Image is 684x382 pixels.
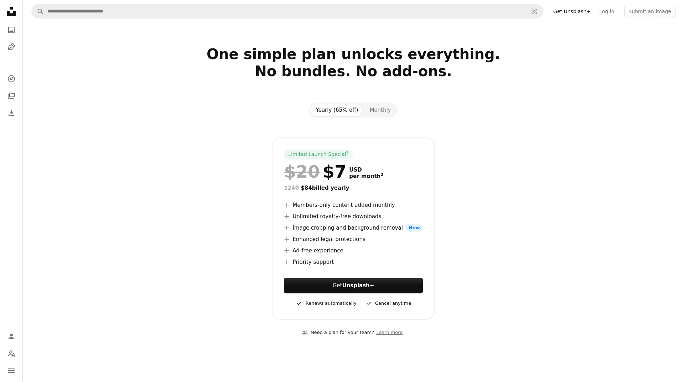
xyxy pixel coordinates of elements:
div: $84 billed yearly [284,184,423,192]
button: Monthly [364,104,397,116]
span: per month [349,173,383,179]
li: Members-only content added monthly [284,201,423,209]
a: Download History [4,106,19,120]
button: Submit an image [624,6,675,17]
a: 1 [345,151,350,158]
a: Explore [4,72,19,86]
li: Enhanced legal protections [284,235,423,244]
a: Learn more [374,327,405,339]
li: Image cropping and background removal [284,224,423,232]
a: 2 [379,173,385,179]
div: Limited Launch Special [284,150,353,159]
sup: 1 [346,151,349,155]
span: New [406,224,423,232]
a: Log in / Sign up [4,329,19,344]
a: Illustrations [4,40,19,54]
button: Search Unsplash [32,5,44,18]
a: Collections [4,89,19,103]
button: Menu [4,363,19,378]
button: Visual search [526,5,543,18]
div: $7 [284,162,346,181]
a: Log in [595,6,618,17]
li: Priority support [284,258,423,266]
a: Photos [4,23,19,37]
div: Cancel anytime [365,299,411,308]
button: GetUnsplash+ [284,278,423,293]
li: Ad-free experience [284,246,423,255]
button: Yearly (65% off) [310,104,364,116]
strong: Unsplash+ [342,282,374,289]
form: Find visuals sitewide [31,4,543,19]
li: Unlimited royalty-free downloads [284,212,423,221]
h2: One simple plan unlocks everything. No bundles. No add-ons. [124,46,583,97]
div: Need a plan for your team? [302,329,374,336]
a: Get Unsplash+ [549,6,595,17]
span: USD [349,167,383,173]
span: $20 [284,162,320,181]
a: Home — Unsplash [4,4,19,20]
button: Language [4,346,19,361]
span: $240 [284,185,299,191]
div: Renews automatically [296,299,357,308]
sup: 2 [380,172,383,177]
